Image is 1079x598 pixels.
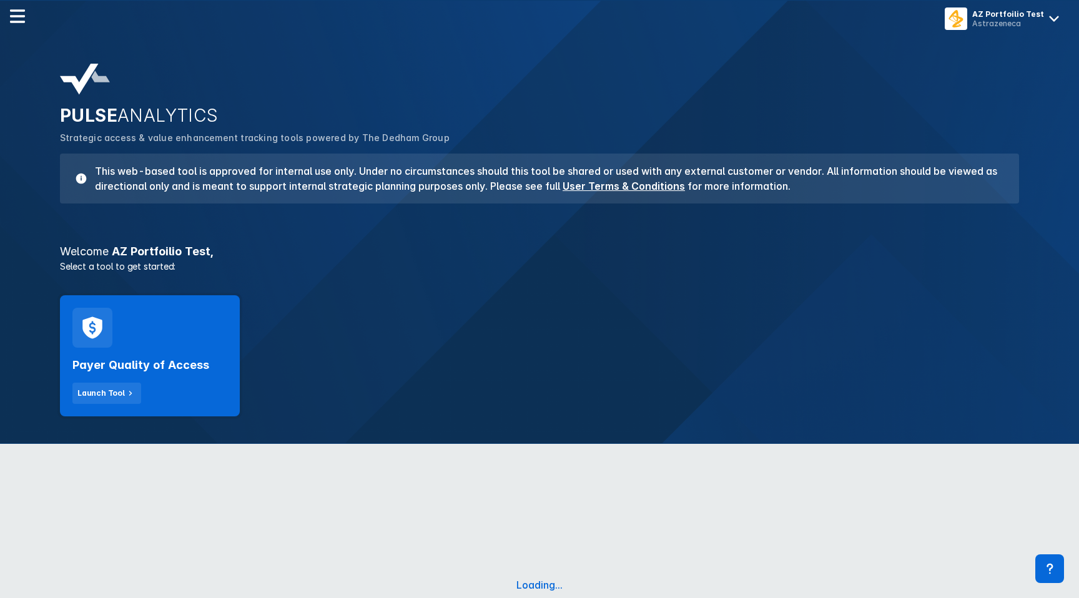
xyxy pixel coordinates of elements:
[60,295,240,416] a: Payer Quality of AccessLaunch Tool
[972,9,1044,19] div: AZ Portfoilio Test
[563,180,685,192] a: User Terms & Conditions
[72,383,141,404] button: Launch Tool
[72,358,209,373] h2: Payer Quality of Access
[972,19,1044,28] div: Astrazeneca
[60,245,109,258] span: Welcome
[60,64,110,95] img: pulse-analytics-logo
[60,131,1019,145] p: Strategic access & value enhancement tracking tools powered by The Dedham Group
[947,10,965,27] img: menu button
[516,579,563,591] div: Loading...
[10,9,25,24] img: menu--horizontal.svg
[87,164,1004,194] h3: This web-based tool is approved for internal use only. Under no circumstances should this tool be...
[52,246,1027,257] h3: AZ Portfoilio Test ,
[77,388,125,399] div: Launch Tool
[52,260,1027,273] p: Select a tool to get started:
[60,105,1019,126] h2: PULSE
[1035,554,1064,583] div: Contact Support
[117,105,219,126] span: ANALYTICS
